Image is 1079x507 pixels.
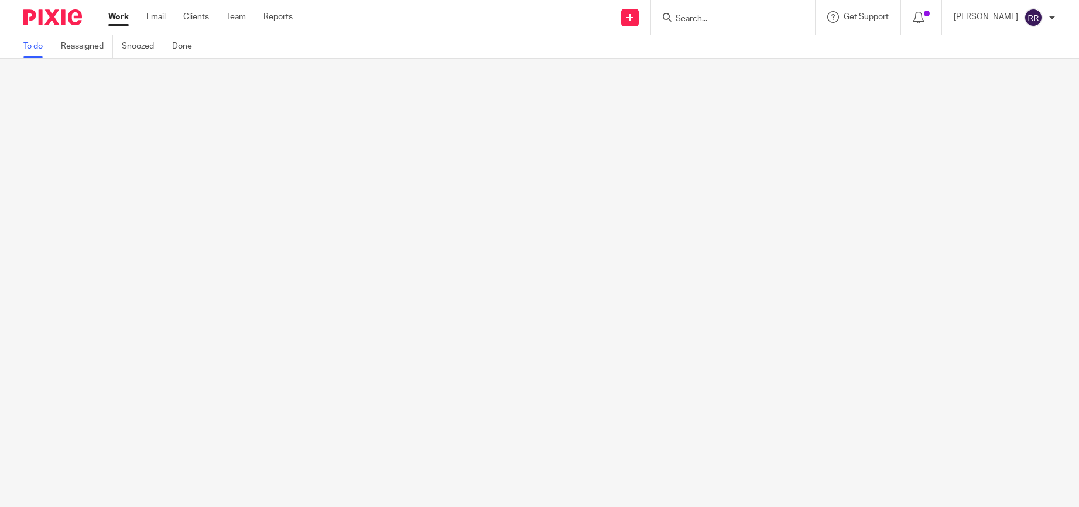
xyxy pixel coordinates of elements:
a: Snoozed [122,35,163,58]
img: Pixie [23,9,82,25]
p: [PERSON_NAME] [954,11,1018,23]
a: Reports [263,11,293,23]
a: Clients [183,11,209,23]
a: Done [172,35,201,58]
a: Team [227,11,246,23]
a: Work [108,11,129,23]
input: Search [674,14,780,25]
img: svg%3E [1024,8,1043,27]
a: Reassigned [61,35,113,58]
span: Get Support [844,13,889,21]
a: Email [146,11,166,23]
a: To do [23,35,52,58]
